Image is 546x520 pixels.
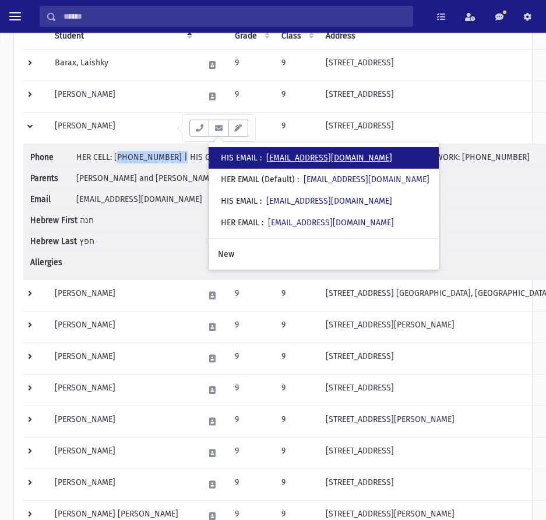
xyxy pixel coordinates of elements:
[30,235,77,247] span: Hebrew Last
[48,343,197,374] td: [PERSON_NAME]
[48,81,197,112] td: [PERSON_NAME]
[57,6,413,27] input: Search
[221,152,392,164] div: HIS EMAIL
[228,374,274,406] td: 9
[228,311,274,343] td: 9
[80,215,94,225] span: חנה
[304,175,429,184] a: [EMAIL_ADDRESS][DOMAIN_NAME]
[228,406,274,437] td: 9
[274,49,319,81] td: 9
[228,23,274,50] th: Grade: activate to sort column ascending
[48,374,197,406] td: [PERSON_NAME]
[228,81,274,112] td: 9
[48,49,197,81] td: Barax, Laishky
[5,6,26,27] button: toggle menu
[260,153,262,163] span: :
[228,280,274,311] td: 9
[48,23,197,50] th: Student: activate to sort column descending
[48,311,197,343] td: [PERSON_NAME]
[274,469,319,500] td: 9
[48,112,197,144] td: [PERSON_NAME]
[228,343,274,374] td: 9
[268,218,394,228] a: [EMAIL_ADDRESS][DOMAIN_NAME]
[274,374,319,406] td: 9
[48,437,197,469] td: [PERSON_NAME]
[274,81,319,112] td: 9
[209,243,439,265] a: New
[260,196,262,206] span: :
[274,23,319,50] th: Class: activate to sort column ascending
[266,153,392,163] a: [EMAIL_ADDRESS][DOMAIN_NAME]
[274,112,319,144] td: 9
[221,217,394,229] div: HER EMAIL
[274,280,319,311] td: 9
[228,120,248,137] button: Email Templates
[266,196,392,206] a: [EMAIL_ADDRESS][DOMAIN_NAME]
[79,236,94,246] span: חפץ
[30,256,74,268] span: Allergies
[30,172,74,184] span: Parents
[76,152,530,162] span: HER CELL: [PHONE_NUMBER] | HIS CELL: [PHONE_NUMBER] | HER WORK: [PHONE_NUMBER] | HIS WORK: [PHONE...
[274,406,319,437] td: 9
[221,195,392,207] div: HIS EMAIL
[274,311,319,343] td: 9
[76,194,202,204] span: [EMAIL_ADDRESS][DOMAIN_NAME]
[30,214,78,226] span: Hebrew First
[48,280,197,311] td: [PERSON_NAME]
[48,406,197,437] td: [PERSON_NAME]
[48,469,197,500] td: [PERSON_NAME]
[221,173,429,186] div: HER EMAIL (Default)
[262,218,263,228] span: :
[297,175,299,184] span: :
[76,173,216,183] span: [PERSON_NAME] and [PERSON_NAME]
[30,151,74,163] span: Phone
[228,469,274,500] td: 9
[30,193,74,205] span: Email
[274,343,319,374] td: 9
[228,112,274,144] td: 9
[228,437,274,469] td: 9
[274,437,319,469] td: 9
[228,49,274,81] td: 9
